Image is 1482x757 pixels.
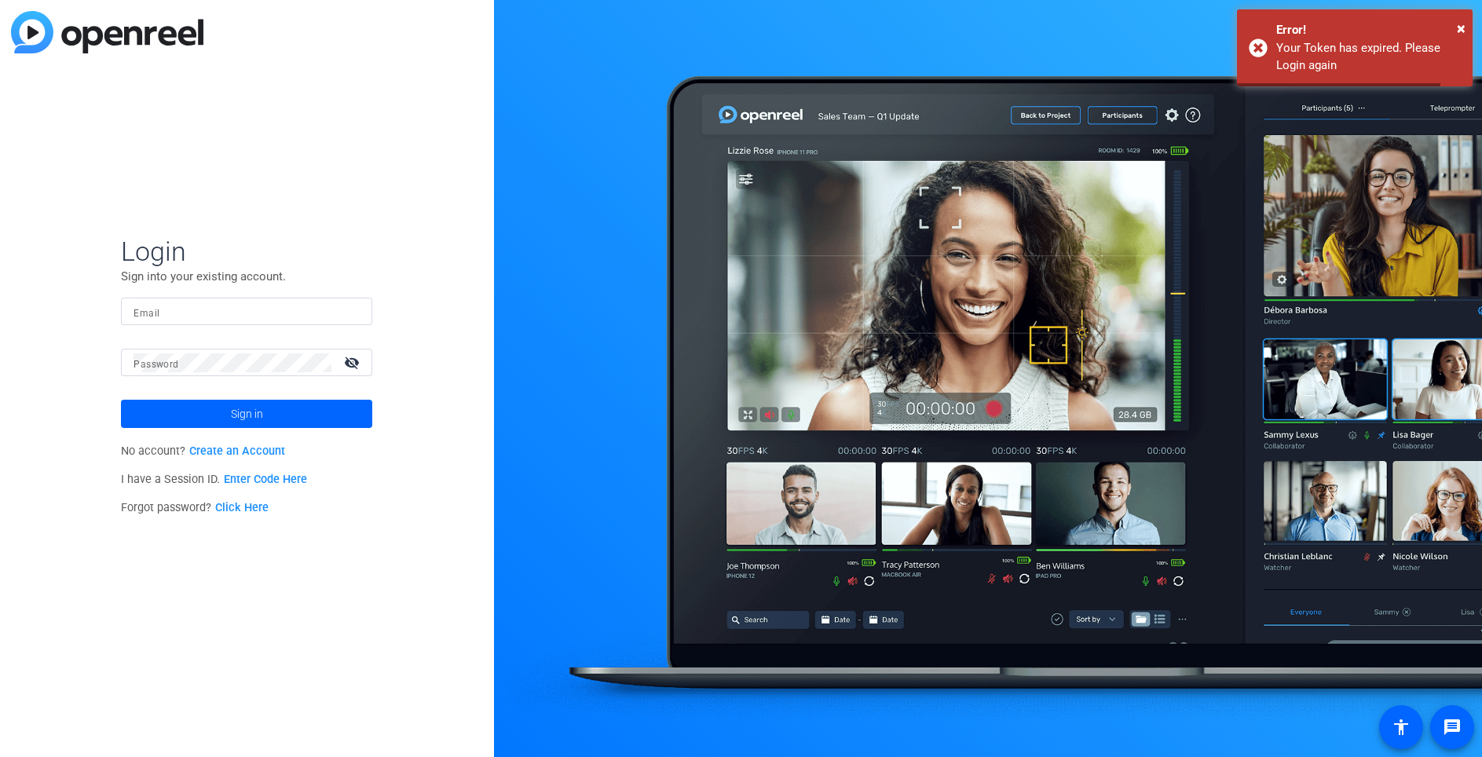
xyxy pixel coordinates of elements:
[215,501,269,514] a: Click Here
[11,11,203,53] img: blue-gradient.svg
[335,351,372,374] mat-icon: visibility_off
[121,235,372,268] span: Login
[1276,39,1461,75] div: Your Token has expired. Please Login again
[121,501,269,514] span: Forgot password?
[1457,19,1466,38] span: ×
[1457,16,1466,40] button: Close
[1392,718,1411,737] mat-icon: accessibility
[189,444,285,458] a: Create an Account
[1276,21,1461,39] div: Error!
[121,400,372,428] button: Sign in
[1443,718,1462,737] mat-icon: message
[121,444,285,458] span: No account?
[231,394,263,433] span: Sign in
[224,473,307,486] a: Enter Code Here
[121,268,372,285] p: Sign into your existing account.
[134,308,159,319] mat-label: Email
[134,359,178,370] mat-label: Password
[134,302,360,321] input: Enter Email Address
[121,473,307,486] span: I have a Session ID.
